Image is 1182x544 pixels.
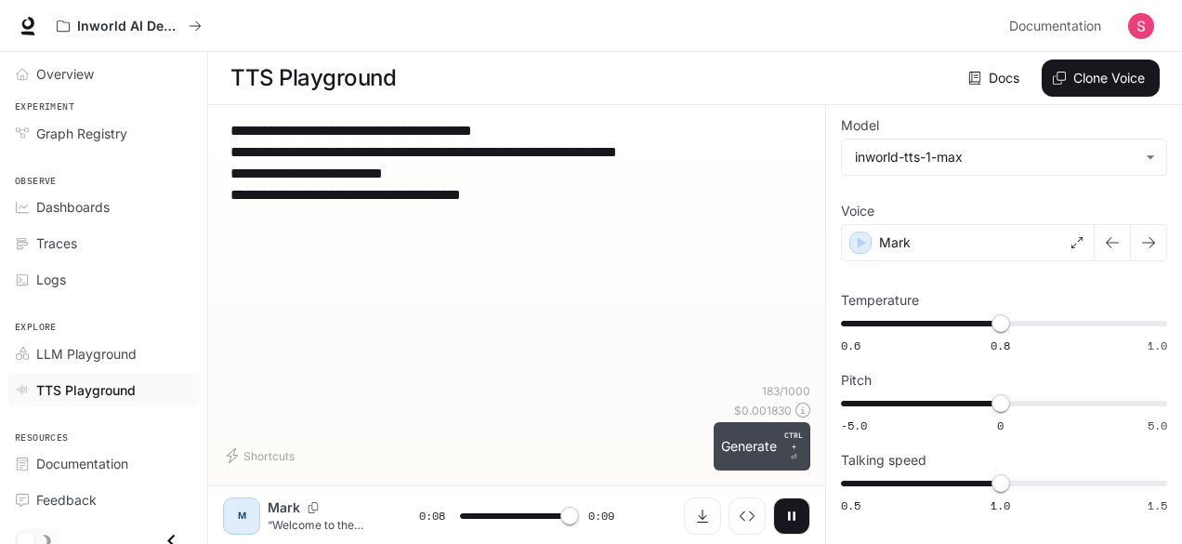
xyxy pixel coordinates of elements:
div: inworld-tts-1-max [855,148,1136,166]
span: 0.5 [841,498,860,513]
span: Documentation [1009,15,1101,38]
span: Overview [36,64,94,84]
button: Clone Voice [1042,60,1160,97]
button: Copy Voice ID [300,502,326,513]
span: -5.0 [841,418,867,433]
a: Logs [7,263,200,296]
button: Shortcuts [223,441,302,471]
a: Documentation [1002,7,1115,45]
span: 0.8 [991,338,1010,353]
a: Docs [965,60,1027,97]
a: Dashboards [7,191,200,223]
h1: TTS Playground [230,60,396,97]
span: 1.5 [1148,498,1167,513]
span: Documentation [36,454,128,473]
span: TTS Playground [36,380,136,400]
p: “Welcome to the Ultimate Quiz Challenge! 🤯 We have 10 questions in 4 levels,Easy , Medium , Hard ... [268,517,374,533]
p: Mark [879,233,911,252]
button: All workspaces [48,7,210,45]
span: 0:09 [588,507,614,525]
span: Traces [36,233,77,253]
button: User avatar [1123,7,1160,45]
p: Talking speed [841,454,926,467]
a: LLM Playground [7,338,200,370]
button: Download audio [684,498,721,535]
span: LLM Playground [36,344,137,364]
span: 1.0 [991,498,1010,513]
p: Mark [268,498,300,517]
span: Feedback [36,490,97,510]
p: Model [841,119,879,132]
a: Documentation [7,447,200,480]
span: 5.0 [1148,418,1167,433]
img: User avatar [1128,13,1154,39]
a: Feedback [7,484,200,516]
p: Voice [841,205,874,218]
button: GenerateCTRL +⏎ [714,422,810,471]
p: Inworld AI Demos [77,19,181,34]
a: Graph Registry [7,117,200,150]
p: CTRL + [784,430,803,452]
span: 0 [997,418,1004,433]
span: 0.6 [841,338,860,353]
p: Pitch [841,374,872,387]
span: Graph Registry [36,124,127,143]
span: Logs [36,270,66,289]
span: 1.0 [1148,338,1167,353]
span: 0:08 [419,507,445,525]
a: TTS Playground [7,374,200,406]
a: Traces [7,227,200,259]
div: M [227,501,256,531]
p: ⏎ [784,430,803,463]
button: Inspect [729,498,766,535]
div: inworld-tts-1-max [842,139,1166,175]
p: Temperature [841,294,919,307]
span: Dashboards [36,197,110,217]
a: Overview [7,58,200,90]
